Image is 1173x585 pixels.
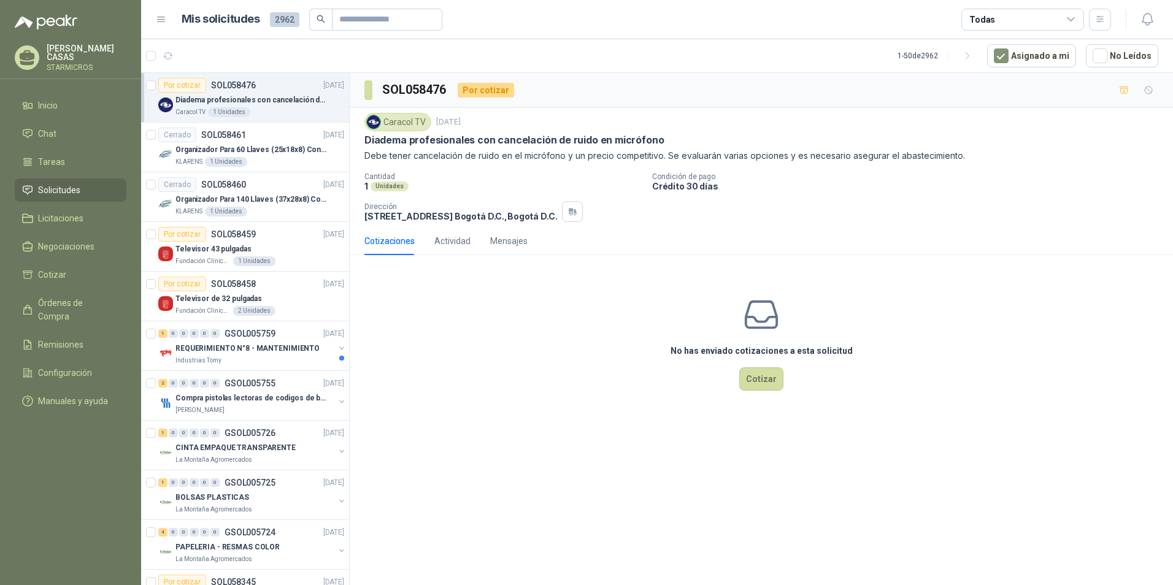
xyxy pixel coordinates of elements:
a: Configuración [15,361,126,384]
div: Mensajes [490,234,528,248]
p: GSOL005759 [225,329,275,338]
div: 0 [200,379,209,388]
p: [PERSON_NAME] [175,405,225,415]
div: 0 [169,478,178,487]
a: Por cotizarSOL058476[DATE] Company LogoDiadema profesionales con cancelación de ruido en micrófon... [141,73,349,123]
a: CerradoSOL058461[DATE] Company LogoOrganizador Para 60 Llaves (25x18x8) Con CerraduraKLARENS1 Uni... [141,123,349,172]
a: 1 0 0 0 0 0 GSOL005726[DATE] Company LogoCINTA EMPAQUE TRANSPARENTELa Montaña Agromercados [158,426,347,465]
p: KLARENS [175,157,202,167]
a: Inicio [15,94,126,117]
p: [DATE] [323,427,344,439]
div: 0 [179,329,188,338]
p: Organizador Para 60 Llaves (25x18x8) Con Cerradura [175,144,328,156]
p: Fundación Clínica Shaio [175,306,231,316]
p: La Montaña Agromercados [175,505,252,514]
img: Company Logo [158,445,173,460]
h1: Mis solicitudes [182,10,260,28]
p: Diadema profesionales con cancelación de ruido en micrófono [364,134,664,147]
p: [DATE] [436,117,461,128]
div: 1 [158,478,167,487]
a: 4 0 0 0 0 0 GSOL005724[DATE] Company LogoPAPELERIA - RESMAS COLORLa Montaña Agromercados [158,525,347,564]
button: No Leídos [1086,44,1158,67]
img: Company Logo [158,545,173,559]
div: 0 [200,429,209,437]
a: 2 0 0 0 0 0 GSOL005755[DATE] Company LogoCompra pistolas lectoras de codigos de barras[PERSON_NAME] [158,376,347,415]
p: SOL058461 [201,131,246,139]
span: Manuales y ayuda [38,394,108,408]
span: Tareas [38,155,65,169]
a: Por cotizarSOL058459[DATE] Company LogoTelevisor 43 pulgadasFundación Clínica Shaio1 Unidades [141,222,349,272]
div: 0 [169,379,178,388]
p: Cantidad [364,172,642,181]
span: Órdenes de Compra [38,296,115,323]
div: 0 [210,329,220,338]
div: 0 [179,429,188,437]
a: Chat [15,122,126,145]
button: Asignado a mi [987,44,1076,67]
img: Company Logo [158,97,173,112]
div: 0 [210,478,220,487]
p: [STREET_ADDRESS] Bogotá D.C. , Bogotá D.C. [364,211,557,221]
span: Cotizar [38,268,66,281]
img: Company Logo [158,247,173,261]
p: Crédito 30 días [652,181,1168,191]
button: Cotizar [739,367,783,391]
p: [PERSON_NAME] CASAS [47,44,126,61]
p: [DATE] [323,278,344,290]
a: Por cotizarSOL058458[DATE] Company LogoTelevisor de 32 pulgadasFundación Clínica Shaio2 Unidades [141,272,349,321]
p: PAPELERIA - RESMAS COLOR [175,541,280,553]
img: Company Logo [158,296,173,311]
a: Órdenes de Compra [15,291,126,328]
div: 0 [200,329,209,338]
p: Compra pistolas lectoras de codigos de barras [175,392,328,404]
img: Logo peakr [15,15,77,29]
div: Cerrado [158,177,196,192]
p: La Montaña Agromercados [175,455,252,465]
div: Por cotizar [158,227,206,242]
p: SOL058458 [211,280,256,288]
div: 0 [179,528,188,537]
a: CerradoSOL058460[DATE] Company LogoOrganizador Para 140 Llaves (37x28x8) Con CerraduraKLARENS1 Un... [141,172,349,222]
div: Cerrado [158,128,196,142]
span: Chat [38,127,56,140]
div: Cotizaciones [364,234,415,248]
div: 0 [190,528,199,537]
div: Caracol TV [364,113,431,131]
p: STARMICROS [47,64,126,71]
p: CINTA EMPAQUE TRANSPARENTE [175,442,296,454]
a: Negociaciones [15,235,126,258]
a: Solicitudes [15,178,126,202]
div: 1 Unidades [205,207,247,216]
div: 1 Unidades [208,107,250,117]
img: Company Logo [367,115,380,129]
div: Unidades [371,182,409,191]
span: Inicio [38,99,58,112]
div: 0 [210,528,220,537]
div: 0 [169,528,178,537]
a: Manuales y ayuda [15,389,126,413]
div: 2 [158,379,167,388]
p: REQUERIMIENTO N°8 - MANTENIMIENTO [175,343,320,354]
img: Company Logo [158,346,173,361]
a: 1 0 0 0 0 0 GSOL005759[DATE] Company LogoREQUERIMIENTO N°8 - MANTENIMIENTOIndustrias Tomy [158,326,347,365]
div: Actividad [434,234,471,248]
p: Debe tener cancelación de ruido en el micrófono y un precio competitivo. Se evaluarán varias opci... [364,149,1158,162]
p: Fundación Clínica Shaio [175,256,231,266]
p: Diadema profesionales con cancelación de ruido en micrófono [175,94,328,106]
div: 0 [169,329,178,338]
p: GSOL005724 [225,528,275,537]
p: [DATE] [323,378,344,389]
div: Por cotizar [458,83,514,97]
p: Televisor 43 pulgadas [175,243,251,255]
p: La Montaña Agromercados [175,554,252,564]
div: 0 [179,478,188,487]
p: Condición de pago [652,172,1168,181]
p: GSOL005755 [225,379,275,388]
span: 2962 [270,12,299,27]
a: Cotizar [15,263,126,286]
p: Dirección [364,202,557,211]
p: Organizador Para 140 Llaves (37x28x8) Con Cerradura [175,194,328,205]
div: 0 [200,528,209,537]
p: 1 [364,181,368,191]
p: Caracol TV [175,107,206,117]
